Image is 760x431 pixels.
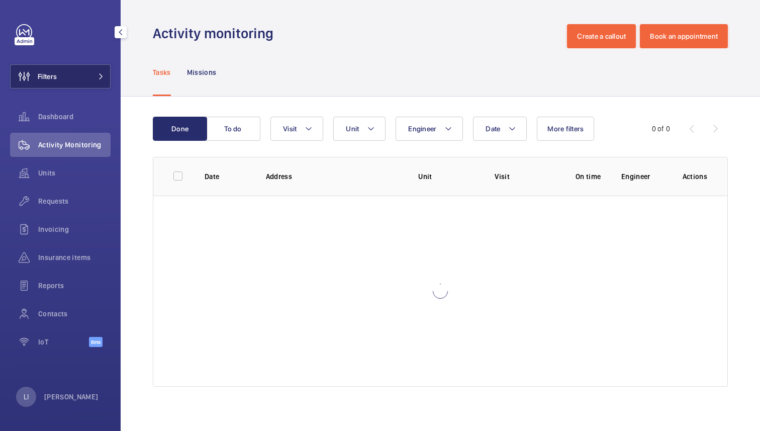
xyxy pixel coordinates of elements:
[187,67,217,77] p: Missions
[44,392,99,402] p: [PERSON_NAME]
[89,337,103,347] span: Beta
[652,124,670,134] div: 0 of 0
[621,171,667,182] p: Engineer
[333,117,386,141] button: Unit
[418,171,479,182] p: Unit
[153,117,207,141] button: Done
[640,24,728,48] button: Book an appointment
[571,171,605,182] p: On time
[486,125,500,133] span: Date
[38,281,111,291] span: Reports
[266,171,403,182] p: Address
[537,117,594,141] button: More filters
[10,64,111,89] button: Filters
[346,125,359,133] span: Unit
[153,24,279,43] h1: Activity monitoring
[38,224,111,234] span: Invoicing
[38,196,111,206] span: Requests
[38,168,111,178] span: Units
[38,112,111,122] span: Dashboard
[567,24,636,48] button: Create a callout
[283,125,297,133] span: Visit
[38,309,111,319] span: Contacts
[153,67,171,77] p: Tasks
[396,117,463,141] button: Engineer
[683,171,707,182] p: Actions
[547,125,584,133] span: More filters
[206,117,260,141] button: To do
[270,117,323,141] button: Visit
[38,71,57,81] span: Filters
[38,337,89,347] span: IoT
[495,171,555,182] p: Visit
[38,252,111,263] span: Insurance items
[408,125,436,133] span: Engineer
[38,140,111,150] span: Activity Monitoring
[205,171,250,182] p: Date
[473,117,527,141] button: Date
[24,392,29,402] p: LI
